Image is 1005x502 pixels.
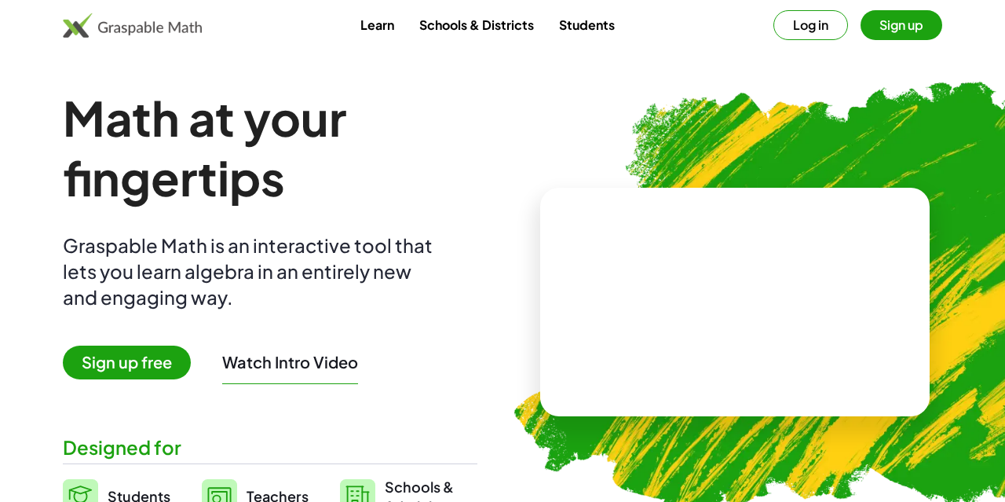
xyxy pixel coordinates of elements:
button: Watch Intro Video [222,352,358,372]
button: Sign up [861,10,942,40]
div: Designed for [63,434,477,460]
div: Graspable Math is an interactive tool that lets you learn algebra in an entirely new and engaging... [63,233,440,310]
a: Learn [348,10,407,39]
button: Log in [773,10,848,40]
a: Schools & Districts [407,10,546,39]
video: What is this? This is dynamic math notation. Dynamic math notation plays a central role in how Gr... [617,243,853,361]
a: Students [546,10,627,39]
span: Sign up free [63,346,191,379]
h1: Math at your fingertips [63,88,477,207]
